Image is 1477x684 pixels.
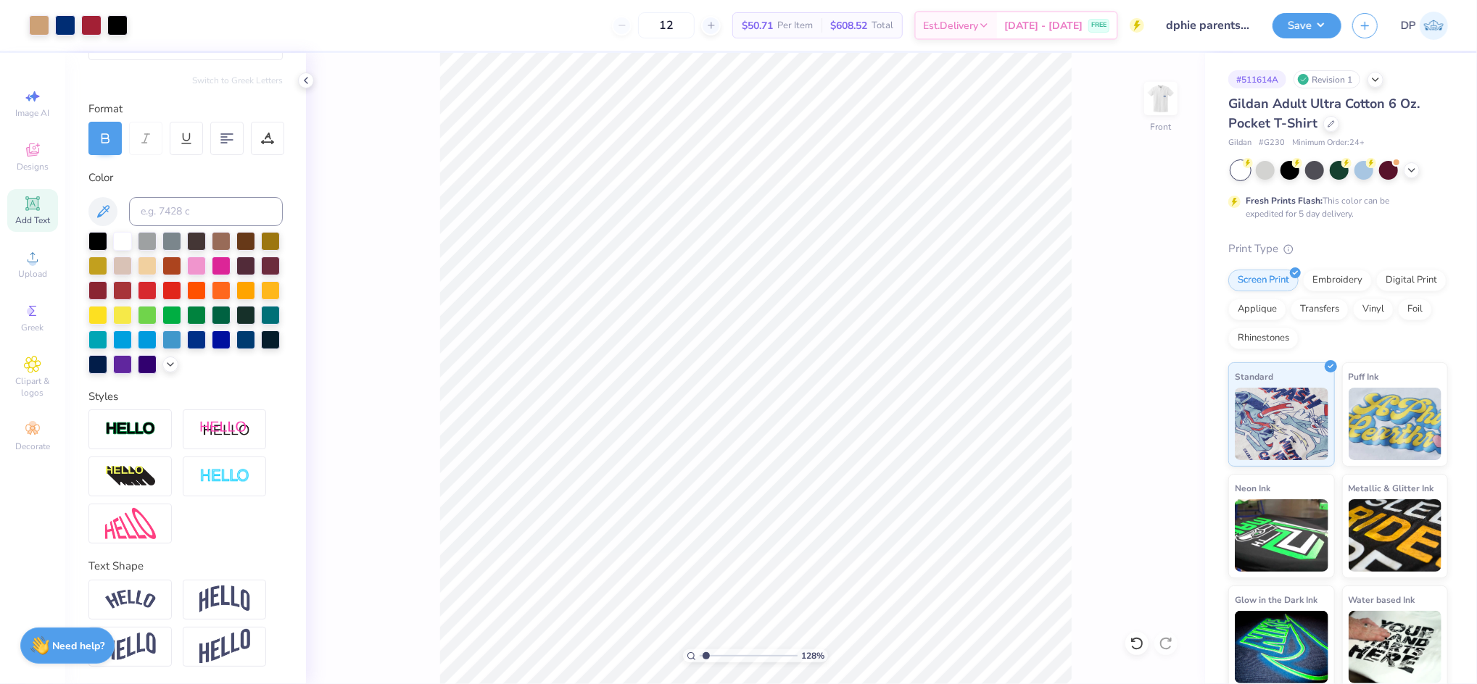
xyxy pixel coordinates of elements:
[53,639,105,653] strong: Need help?
[105,465,156,488] img: 3d Illusion
[192,75,283,86] button: Switch to Greek Letters
[16,107,50,119] span: Image AI
[1376,270,1447,291] div: Digital Print
[18,268,47,280] span: Upload
[22,322,44,333] span: Greek
[105,633,156,661] img: Flag
[742,18,773,33] span: $50.71
[1228,70,1286,88] div: # 511614A
[7,375,58,399] span: Clipart & logos
[199,585,250,613] img: Arch
[1151,120,1172,133] div: Front
[199,420,250,438] img: Shadow
[1401,17,1416,34] span: DP
[1349,592,1415,607] span: Water based Ink
[1155,11,1262,40] input: Untitled Design
[129,197,283,226] input: e.g. 7428 c
[638,12,695,38] input: – –
[1004,18,1083,33] span: [DATE] - [DATE]
[105,421,156,438] img: Stroke
[1349,388,1442,460] img: Puff Ink
[105,508,156,539] img: Free Distort
[199,468,250,485] img: Negative Space
[1349,611,1442,683] img: Water based Ink
[1291,299,1349,320] div: Transfers
[1228,270,1299,291] div: Screen Print
[15,214,50,226] span: Add Text
[1235,388,1328,460] img: Standard
[1349,369,1379,384] span: Puff Ink
[88,170,283,186] div: Color
[1349,480,1434,496] span: Metallic & Glitter Ink
[1303,270,1372,291] div: Embroidery
[872,18,893,33] span: Total
[1398,299,1432,320] div: Foil
[1235,499,1328,572] img: Neon Ink
[830,18,867,33] span: $608.52
[17,161,49,172] span: Designs
[88,101,284,117] div: Format
[199,629,250,664] img: Rise
[1420,12,1448,40] img: Darlene Padilla
[801,649,824,662] span: 128 %
[1292,137,1365,149] span: Minimum Order: 24 +
[1091,20,1106,30] span: FREE
[1235,480,1270,496] span: Neon Ink
[777,18,813,33] span: Per Item
[1401,12,1448,40] a: DP
[1228,299,1286,320] div: Applique
[1228,137,1251,149] span: Gildan
[1235,611,1328,683] img: Glow in the Dark Ink
[1235,369,1273,384] span: Standard
[1246,195,1323,207] strong: Fresh Prints Flash:
[1228,241,1448,257] div: Print Type
[15,441,50,452] span: Decorate
[105,590,156,609] img: Arc
[1246,194,1424,220] div: This color can be expedited for 5 day delivery.
[1146,84,1175,113] img: Front
[1273,13,1341,38] button: Save
[1228,328,1299,349] div: Rhinestones
[88,388,283,405] div: Styles
[1294,70,1360,88] div: Revision 1
[1259,137,1285,149] span: # G230
[88,558,283,575] div: Text Shape
[1349,499,1442,572] img: Metallic & Glitter Ink
[1353,299,1394,320] div: Vinyl
[1228,95,1420,132] span: Gildan Adult Ultra Cotton 6 Oz. Pocket T-Shirt
[923,18,978,33] span: Est. Delivery
[1235,592,1317,607] span: Glow in the Dark Ink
